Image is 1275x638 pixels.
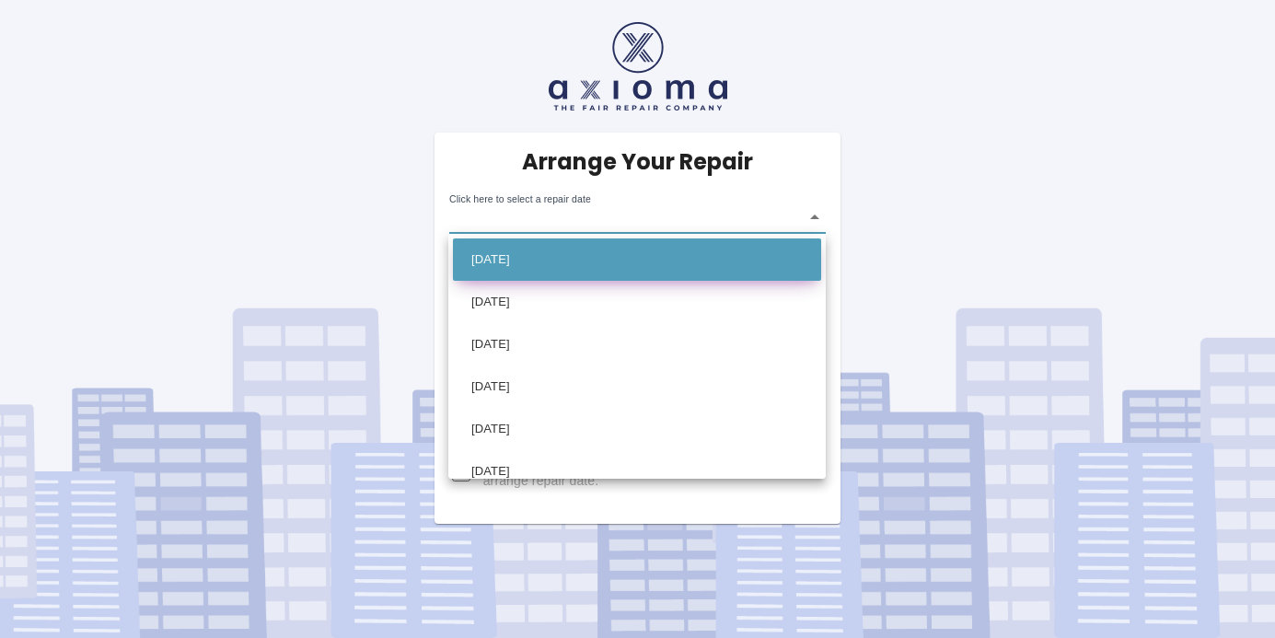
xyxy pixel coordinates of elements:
[453,323,821,365] li: [DATE]
[453,365,821,408] li: [DATE]
[453,238,821,281] li: [DATE]
[453,281,821,323] li: [DATE]
[453,450,821,493] li: [DATE]
[453,408,821,450] li: [DATE]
